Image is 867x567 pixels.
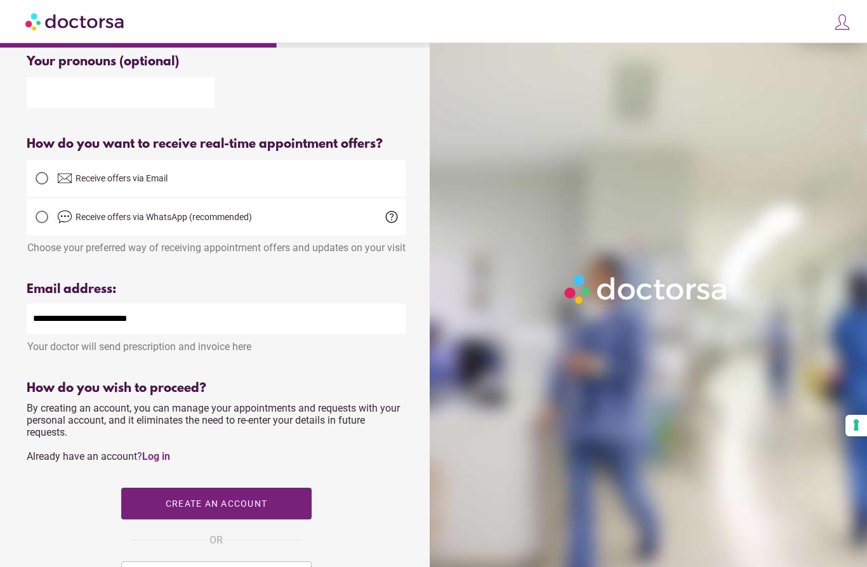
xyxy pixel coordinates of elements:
[384,209,399,225] span: help
[76,173,168,183] span: Receive offers via Email
[27,334,406,353] div: Your doctor will send prescription and invoice here
[76,212,252,222] span: Receive offers via WhatsApp (recommended)
[165,499,267,509] span: Create an account
[27,402,400,462] span: By creating an account, you can manage your appointments and requests with your personal account,...
[845,415,867,436] button: Your consent preferences for tracking technologies
[142,450,170,462] a: Log in
[27,282,406,297] div: Email address:
[209,532,223,549] span: OR
[27,137,406,152] div: How do you want to receive real-time appointment offers?
[121,488,312,519] button: Create an account
[27,381,406,396] div: How do you wish to proceed?
[57,171,72,186] img: email
[25,7,126,36] img: Doctorsa.com
[27,235,406,254] div: Choose your preferred way of receiving appointment offers and updates on your visit
[27,55,406,69] div: Your pronouns (optional)
[833,13,851,31] img: icons8-customer-100.png
[57,209,72,225] img: chat
[560,270,733,309] img: Logo-Doctorsa-trans-White-partial-flat.png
